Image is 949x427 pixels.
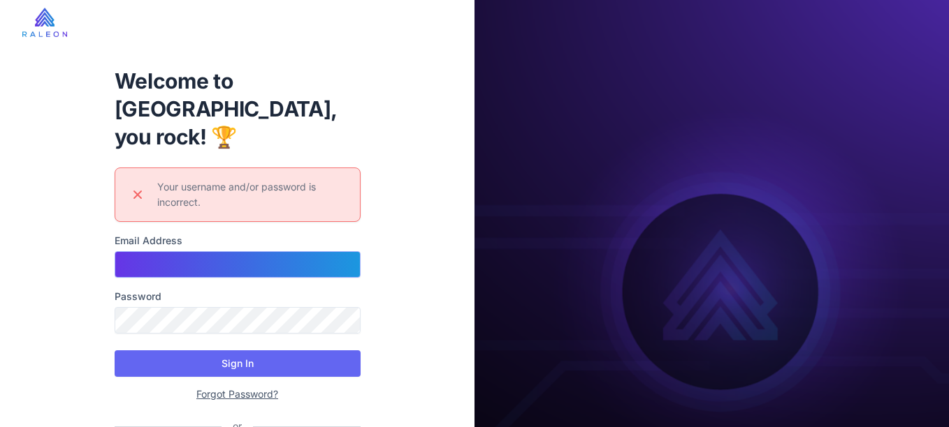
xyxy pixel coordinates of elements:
[196,388,278,400] a: Forgot Password?
[115,67,361,151] h1: Welcome to [GEOGRAPHIC_DATA], you rock! 🏆
[115,289,361,304] label: Password
[115,233,361,248] label: Email Address
[115,350,361,377] button: Sign In
[157,179,349,210] div: Your username and/or password is incorrect.
[22,8,67,37] img: raleon-logo-whitebg.9aac0268.jpg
